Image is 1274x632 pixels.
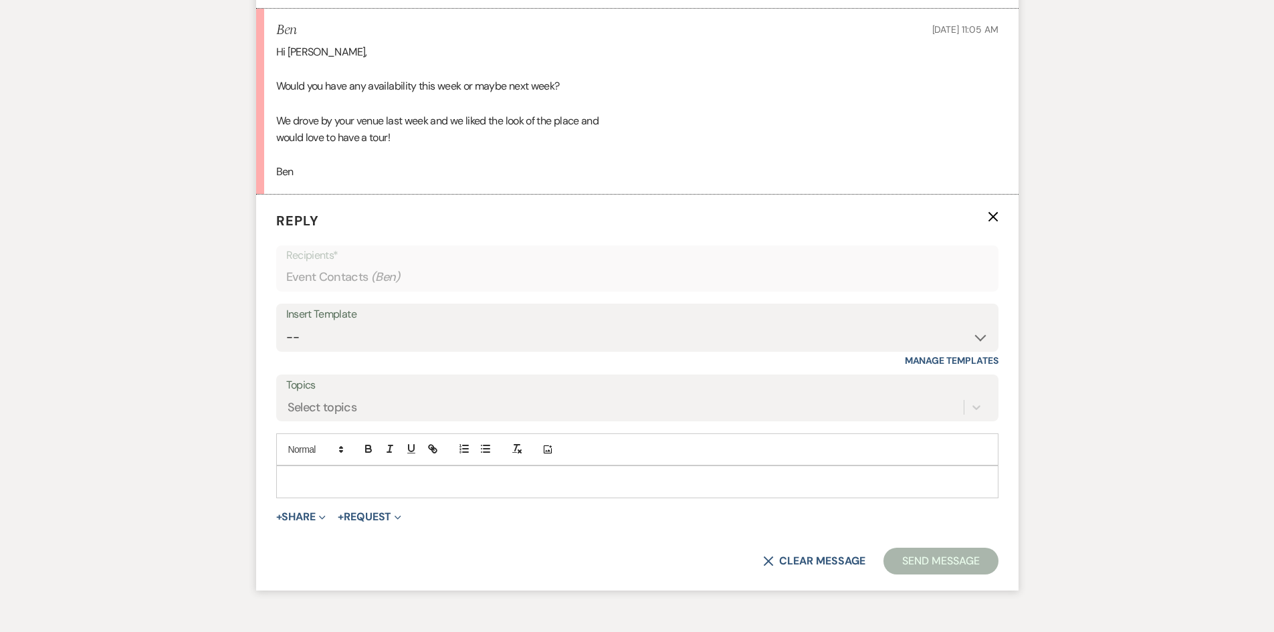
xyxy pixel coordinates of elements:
h5: Ben [276,22,297,39]
div: Insert Template [286,305,988,324]
button: Clear message [763,556,865,566]
span: [DATE] 11:05 AM [932,23,998,35]
div: Select topics [288,399,357,417]
button: Share [276,512,326,522]
span: + [276,512,282,522]
span: Reply [276,212,319,229]
a: Manage Templates [905,354,998,366]
p: Recipients* [286,247,988,264]
div: Hi [PERSON_NAME], Would you have any availability this week or maybe next week? We drove by your ... [276,43,998,181]
div: Event Contacts [286,264,988,290]
button: Request [338,512,401,522]
span: + [338,512,344,522]
button: Send Message [883,548,998,574]
label: Topics [286,376,988,395]
span: ( Ben ) [371,268,401,286]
